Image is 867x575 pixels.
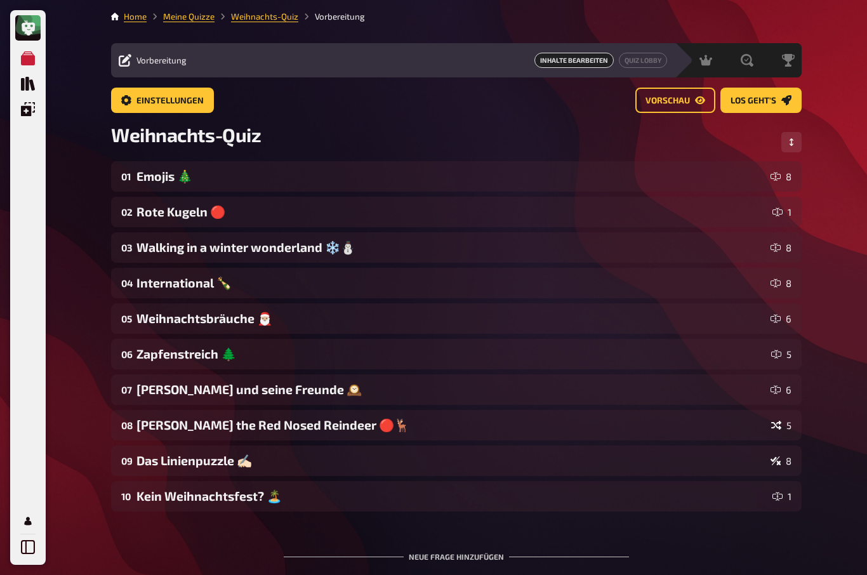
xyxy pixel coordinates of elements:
[215,10,298,23] li: Weihnachts-Quiz
[136,169,765,184] div: Emojis 🎄
[15,46,41,71] a: Meine Quizze
[619,53,667,68] a: Quiz Lobby
[15,96,41,122] a: Einblendungen
[15,508,41,534] a: Mein Konto
[534,53,614,68] span: Inhalte Bearbeiten
[136,382,765,397] div: [PERSON_NAME] und seine Freunde 🕰️
[771,456,791,466] div: 8
[771,314,791,324] div: 6
[121,277,131,289] div: 04
[772,491,791,501] div: 1
[121,491,131,502] div: 10
[771,171,791,182] div: 8
[645,96,690,105] span: Vorschau
[231,11,298,22] a: Weihnachts-Quiz
[121,384,131,395] div: 07
[121,455,131,466] div: 09
[136,204,767,220] div: Rote Kugeln 🔴
[298,10,365,23] li: Vorbereitung
[284,532,629,571] div: Neue Frage hinzufügen
[163,11,215,22] a: Meine Quizze
[124,11,147,22] a: Home
[771,242,791,253] div: 8
[121,242,131,253] div: 03
[771,420,791,430] div: 5
[771,349,791,359] div: 5
[136,55,187,65] span: Vorbereitung
[147,10,215,23] li: Meine Quizze
[635,88,715,113] a: Vorschau
[136,275,765,291] div: International 🍾
[111,88,214,113] a: Einstellungen
[772,207,791,217] div: 1
[111,123,261,146] span: Weihnachts-Quiz
[121,348,131,360] div: 06
[781,132,802,152] button: Reihenfolge anpassen
[136,96,204,105] span: Einstellungen
[121,420,131,431] div: 08
[771,385,791,395] div: 6
[136,311,765,326] div: Weihnachtsbräuche 🎅🏼
[136,489,767,504] div: Kein Weihnachtsfest? 🏝️
[731,96,776,105] span: Los geht's
[136,453,765,468] div: Das Linienpuzzle ✍🏻
[136,347,766,362] div: Zapfenstreich 🌲
[124,10,147,23] li: Home
[121,171,131,182] div: 01
[15,71,41,96] a: Quiz Sammlung
[720,88,802,113] a: Los geht's
[136,418,766,433] div: [PERSON_NAME] the Red Nosed Reindeer 🔴🦌
[121,313,131,324] div: 05
[771,278,791,288] div: 8
[136,240,765,255] div: Walking in a winter wonderland ❄️⛄️
[121,206,131,218] div: 02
